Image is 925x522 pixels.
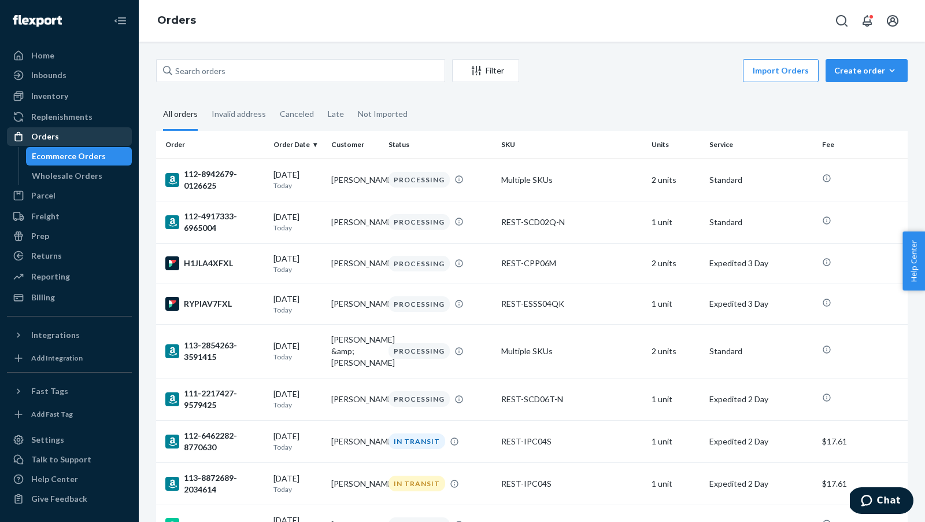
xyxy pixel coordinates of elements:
[331,139,380,149] div: Customer
[212,99,266,129] div: Invalid address
[856,9,879,32] button: Open notifications
[826,59,908,82] button: Create order
[709,216,813,228] p: Standard
[7,431,132,449] a: Settings
[157,14,196,27] a: Orders
[501,258,642,269] div: REST-CPP06M
[7,450,132,469] button: Talk to Support
[273,431,322,452] div: [DATE]
[7,127,132,146] a: Orders
[501,216,642,228] div: REST-SCD02Q-N
[280,99,314,129] div: Canceled
[31,190,55,201] div: Parcel
[709,436,813,447] p: Expedited 2 Day
[388,172,450,188] div: PROCESSING
[31,353,83,363] div: Add Integration
[388,256,450,271] div: PROCESSING
[7,349,132,367] a: Add Integration
[273,484,322,494] p: Today
[31,111,92,123] div: Replenishments
[31,250,62,262] div: Returns
[13,15,62,27] img: Flexport logo
[31,385,68,397] div: Fast Tags
[32,150,106,162] div: Ecommerce Orders
[273,264,322,274] p: Today
[497,324,647,378] td: Multiple SKUs
[7,405,132,424] a: Add Fast Tag
[709,394,813,405] p: Expedited 2 Day
[31,230,49,242] div: Prep
[647,420,705,462] td: 1 unit
[273,293,322,315] div: [DATE]
[327,243,384,284] td: [PERSON_NAME]
[273,473,322,494] div: [DATE]
[165,430,264,453] div: 112-6462282-8770630
[273,442,322,452] p: Today
[709,345,813,357] p: Standard
[327,462,384,505] td: [PERSON_NAME]
[705,131,817,159] th: Service
[834,65,899,76] div: Create order
[709,174,813,186] p: Standard
[273,169,322,190] div: [DATE]
[31,292,55,303] div: Billing
[148,4,205,38] ol: breadcrumbs
[743,59,819,82] button: Import Orders
[165,388,264,411] div: 111-2217427-9579425
[165,256,264,270] div: H1JLA4XFXL
[7,288,132,307] a: Billing
[31,90,68,102] div: Inventory
[109,9,132,32] button: Close Navigation
[31,131,59,142] div: Orders
[7,186,132,205] a: Parcel
[273,253,322,274] div: [DATE]
[501,436,642,447] div: REST-IPC04S
[156,59,445,82] input: Search orders
[647,131,705,159] th: Units
[273,340,322,362] div: [DATE]
[327,420,384,462] td: [PERSON_NAME]
[165,297,264,311] div: RYPIAV7FXL
[327,378,384,420] td: [PERSON_NAME]
[32,170,102,182] div: Wholesale Orders
[388,343,450,359] div: PROCESSING
[273,305,322,315] p: Today
[26,167,132,185] a: Wholesale Orders
[273,388,322,410] div: [DATE]
[327,284,384,324] td: [PERSON_NAME]
[501,478,642,490] div: REST-IPC04S
[497,131,647,159] th: SKU
[881,9,904,32] button: Open account menu
[850,487,913,516] iframe: Opens a widget where you can chat to one of our agents
[273,223,322,233] p: Today
[647,462,705,505] td: 1 unit
[273,211,322,233] div: [DATE]
[31,409,73,419] div: Add Fast Tag
[830,9,853,32] button: Open Search Box
[165,340,264,363] div: 113-2854263-3591415
[273,400,322,410] p: Today
[327,324,384,378] td: [PERSON_NAME] &amp; [PERSON_NAME]
[31,473,78,485] div: Help Center
[902,231,925,291] button: Help Center
[7,207,132,226] a: Freight
[7,326,132,344] button: Integrations
[709,478,813,490] p: Expedited 2 Day
[327,159,384,201] td: [PERSON_NAME]
[273,181,322,190] p: Today
[647,284,705,324] td: 1 unit
[156,131,269,159] th: Order
[817,462,908,505] td: $17.61
[709,298,813,310] p: Expedited 3 Day
[7,46,132,65] a: Home
[647,201,705,243] td: 1 unit
[31,434,64,446] div: Settings
[647,324,705,378] td: 2 units
[31,329,80,341] div: Integrations
[7,87,132,105] a: Inventory
[817,131,908,159] th: Fee
[273,352,322,362] p: Today
[7,247,132,265] a: Returns
[501,394,642,405] div: REST-SCD06T-N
